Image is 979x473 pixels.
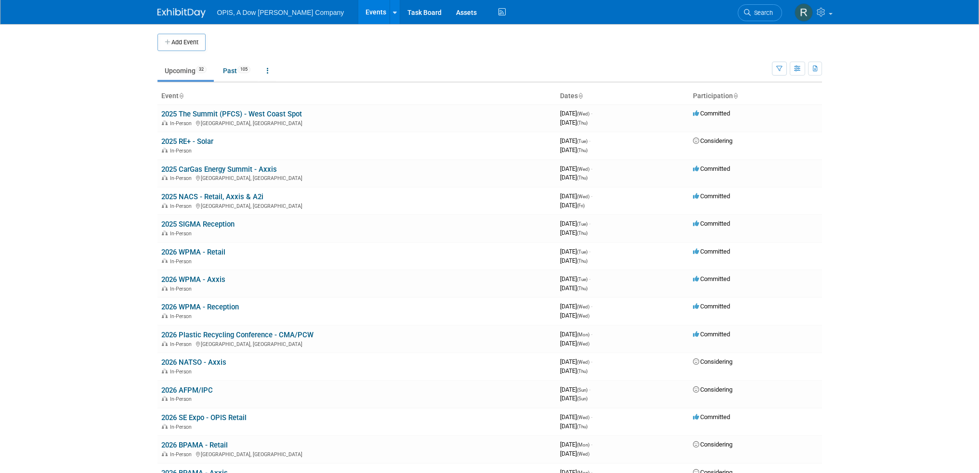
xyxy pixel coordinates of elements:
[693,248,730,255] span: Committed
[751,9,773,16] span: Search
[577,148,587,153] span: (Thu)
[179,92,183,100] a: Sort by Event Name
[560,395,587,402] span: [DATE]
[161,331,313,339] a: 2026 Plastic Recycling Conference - CMA/PCW
[170,424,195,430] span: In-Person
[577,111,589,116] span: (Wed)
[170,286,195,292] span: In-Person
[560,257,587,264] span: [DATE]
[162,203,168,208] img: In-Person Event
[738,4,782,21] a: Search
[162,341,168,346] img: In-Person Event
[577,203,585,208] span: (Fri)
[157,62,214,80] a: Upcoming32
[689,88,822,104] th: Participation
[577,369,587,374] span: (Thu)
[577,230,587,236] span: (Thu)
[161,165,277,174] a: 2025 CarGas Energy Summit - Axxis
[560,192,592,200] span: [DATE]
[170,148,195,154] span: In-Person
[591,192,592,200] span: -
[577,387,587,393] span: (Sun)
[589,248,590,255] span: -
[560,137,590,144] span: [DATE]
[693,137,732,144] span: Considering
[577,304,589,309] span: (Wed)
[560,110,592,117] span: [DATE]
[560,220,590,227] span: [DATE]
[170,341,195,347] span: In-Person
[161,413,247,422] a: 2026 SE Expo - OPIS Retail
[577,221,587,227] span: (Tue)
[591,358,592,365] span: -
[560,358,592,365] span: [DATE]
[162,313,168,318] img: In-Person Event
[157,8,206,18] img: ExhibitDay
[693,441,732,448] span: Considering
[560,146,587,153] span: [DATE]
[693,303,730,310] span: Committed
[591,331,592,338] span: -
[560,275,590,282] span: [DATE]
[161,450,552,458] div: [GEOGRAPHIC_DATA], [GEOGRAPHIC_DATA]
[162,451,168,456] img: In-Person Event
[577,424,587,429] span: (Thu)
[560,441,592,448] span: [DATE]
[162,258,168,263] img: In-Person Event
[560,386,590,393] span: [DATE]
[560,248,590,255] span: [DATE]
[693,331,730,338] span: Committed
[157,88,556,104] th: Event
[170,230,195,237] span: In-Person
[161,441,228,449] a: 2026 BPAMA - Retail
[577,175,587,180] span: (Thu)
[591,441,592,448] span: -
[157,34,206,51] button: Add Event
[577,442,589,447] span: (Mon)
[161,220,235,229] a: 2025 SIGMA Reception
[560,174,587,181] span: [DATE]
[162,120,168,125] img: In-Person Event
[693,220,730,227] span: Committed
[560,413,592,421] span: [DATE]
[170,120,195,127] span: In-Person
[560,303,592,310] span: [DATE]
[589,137,590,144] span: -
[161,119,552,127] div: [GEOGRAPHIC_DATA], [GEOGRAPHIC_DATA]
[577,258,587,264] span: (Thu)
[162,175,168,180] img: In-Person Event
[693,192,730,200] span: Committed
[578,92,583,100] a: Sort by Start Date
[170,258,195,265] span: In-Person
[577,451,589,457] span: (Wed)
[589,386,590,393] span: -
[560,202,585,209] span: [DATE]
[589,275,590,282] span: -
[161,110,302,118] a: 2025 The Summit (PFCS) - West Coast Spot
[577,277,587,282] span: (Tue)
[577,396,587,401] span: (Sun)
[161,340,552,347] div: [GEOGRAPHIC_DATA], [GEOGRAPHIC_DATA]
[693,413,730,421] span: Committed
[162,424,168,429] img: In-Person Event
[162,369,168,373] img: In-Person Event
[170,175,195,181] span: In-Person
[733,92,738,100] a: Sort by Participation Type
[577,332,589,337] span: (Mon)
[556,88,689,104] th: Dates
[162,148,168,153] img: In-Person Event
[161,248,225,256] a: 2026 WPMA - Retail
[560,312,589,319] span: [DATE]
[693,275,730,282] span: Committed
[577,313,589,319] span: (Wed)
[161,174,552,181] div: [GEOGRAPHIC_DATA], [GEOGRAPHIC_DATA]
[170,451,195,458] span: In-Person
[216,62,258,80] a: Past105
[577,415,589,420] span: (Wed)
[161,358,226,367] a: 2026 NATSO - Axxis
[693,165,730,172] span: Committed
[577,359,589,365] span: (Wed)
[591,165,592,172] span: -
[577,341,589,346] span: (Wed)
[196,66,207,73] span: 32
